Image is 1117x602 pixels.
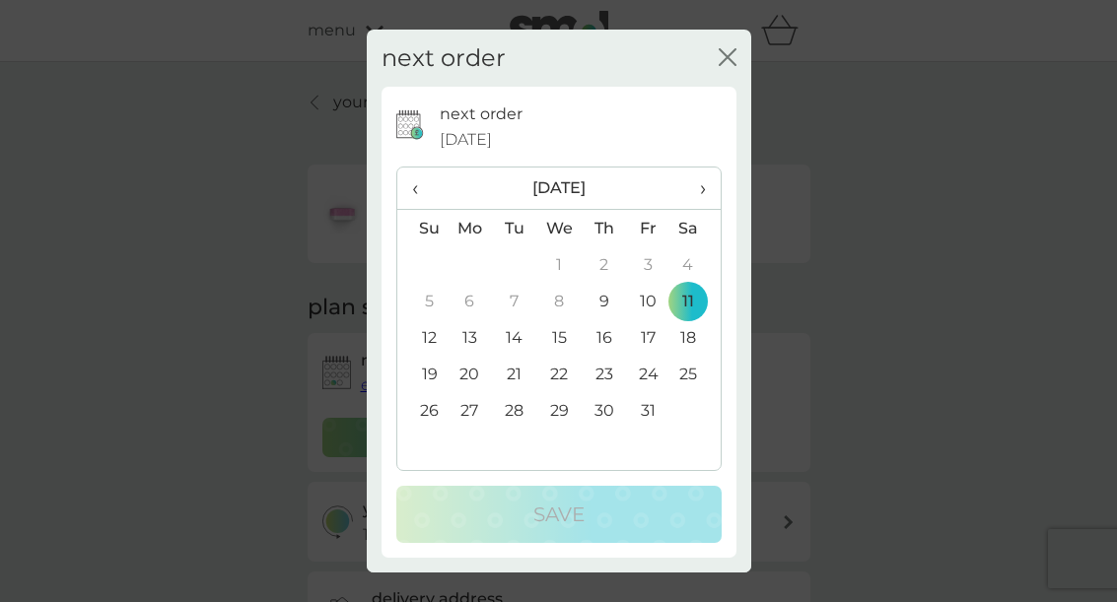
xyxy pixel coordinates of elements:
td: 31 [626,392,670,429]
td: 21 [492,356,536,392]
td: 23 [582,356,626,392]
td: 16 [582,319,626,356]
td: 10 [626,283,670,319]
td: 2 [582,246,626,283]
td: 25 [670,356,720,392]
td: 12 [397,319,448,356]
span: [DATE] [440,127,492,153]
td: 19 [397,356,448,392]
td: 28 [492,392,536,429]
button: Save [396,486,722,543]
th: We [536,210,582,247]
td: 29 [536,392,582,429]
td: 4 [670,246,720,283]
td: 7 [492,283,536,319]
span: › [685,167,705,209]
p: next order [440,101,523,127]
th: [DATE] [448,167,671,210]
td: 24 [626,356,670,392]
td: 3 [626,246,670,283]
th: Tu [492,210,536,247]
th: Su [397,210,448,247]
td: 15 [536,319,582,356]
td: 26 [397,392,448,429]
td: 9 [582,283,626,319]
td: 22 [536,356,582,392]
th: Fr [626,210,670,247]
p: Save [533,499,585,530]
td: 13 [448,319,493,356]
td: 8 [536,283,582,319]
td: 5 [397,283,448,319]
th: Th [582,210,626,247]
td: 1 [536,246,582,283]
h2: next order [382,44,506,73]
td: 18 [670,319,720,356]
span: ‹ [412,167,433,209]
td: 27 [448,392,493,429]
button: close [719,48,736,69]
th: Mo [448,210,493,247]
th: Sa [670,210,720,247]
td: 6 [448,283,493,319]
td: 20 [448,356,493,392]
td: 17 [626,319,670,356]
td: 30 [582,392,626,429]
td: 11 [670,283,720,319]
td: 14 [492,319,536,356]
